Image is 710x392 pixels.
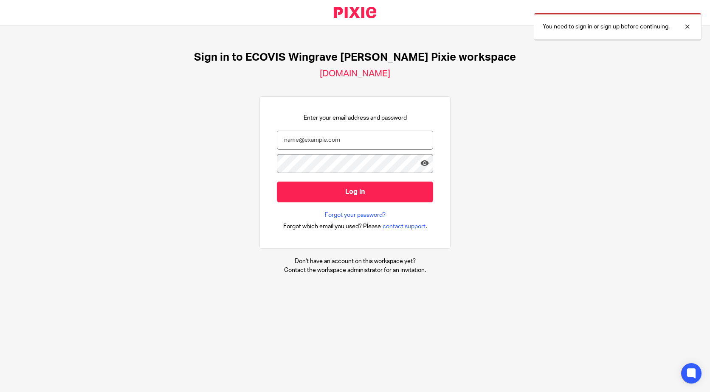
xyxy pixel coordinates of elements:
span: contact support [383,222,425,231]
p: Enter your email address and password [304,114,407,122]
span: Forgot which email you used? Please [283,222,381,231]
input: Log in [277,182,433,202]
h1: Sign in to ECOVIS Wingrave [PERSON_NAME] Pixie workspace [194,51,516,64]
h2: [DOMAIN_NAME] [320,68,390,79]
p: Don't have an account on this workspace yet? [284,257,426,266]
p: You need to sign in or sign up before continuing. [543,22,670,31]
p: Contact the workspace administrator for an invitation. [284,266,426,274]
a: Forgot your password? [325,211,386,219]
input: name@example.com [277,131,433,150]
div: . [283,221,427,231]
